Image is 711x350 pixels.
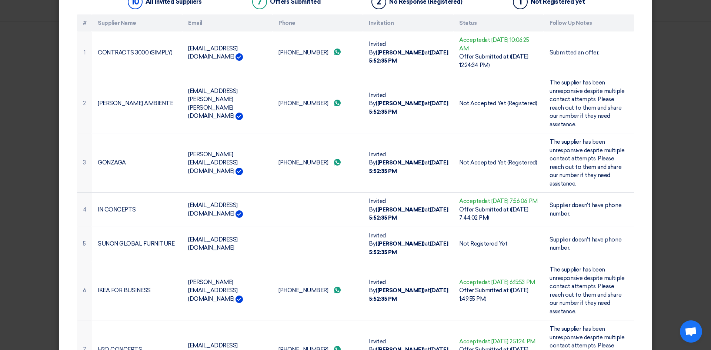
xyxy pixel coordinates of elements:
span: The supplier has been unresponsive despite multiple contact attempts. Please reach out to them an... [550,139,624,187]
th: Supplier Name [92,14,182,32]
th: Status [453,14,544,32]
td: 5 [77,227,92,261]
img: Verified Account [236,168,243,175]
td: 6 [77,261,92,320]
td: [PERSON_NAME][EMAIL_ADDRESS][DOMAIN_NAME] [182,261,273,320]
span: Supplier doesn't have phone number. [550,236,621,251]
span: Invited By at [369,151,448,174]
td: [EMAIL_ADDRESS][PERSON_NAME][PERSON_NAME][DOMAIN_NAME] [182,74,273,133]
img: Verified Account [236,296,243,303]
td: [EMAIL_ADDRESS][DOMAIN_NAME] [182,227,273,261]
td: [EMAIL_ADDRESS][DOMAIN_NAME] [182,193,273,227]
td: IN CONCEPTS [92,193,182,227]
th: Phone [273,14,363,32]
b: [DATE] 5:52:35 PM [369,240,448,256]
td: [PERSON_NAME] AMBIENTE [92,74,182,133]
b: ([PERSON_NAME]) [375,206,425,213]
span: at [DATE] 2:51:24 PM [485,338,535,345]
td: [EMAIL_ADDRESS][DOMAIN_NAME] [182,31,273,74]
b: ([PERSON_NAME]) [375,100,425,107]
div: Not Accepted Yet (Registered) [459,159,538,167]
span: Supplier doesn't have phone number. [550,202,621,217]
b: [DATE] 5:52:35 PM [369,100,448,115]
td: GONZAGA [92,133,182,193]
span: Invited By at [369,198,448,221]
div: Offer Submitted at ([DATE] 1:49:55 PM) [459,286,538,303]
td: IKEA FOR BUSINESS [92,261,182,320]
div: Open chat [680,320,702,343]
td: [PHONE_NUMBER] [273,74,363,133]
th: Follow Up Notes [544,14,634,32]
span: Invited By at [369,41,448,64]
th: # [77,14,92,32]
div: Accepted [459,36,538,53]
b: [DATE] 5:52:35 PM [369,159,448,174]
img: Verified Account [236,210,243,218]
span: The supplier has been unresponsive despite multiple contact attempts. Please reach out to them an... [550,79,624,128]
span: Invited By at [369,92,448,115]
th: Invitation [363,14,453,32]
span: Invited By at [369,279,448,302]
div: Not Accepted Yet (Registered) [459,99,538,108]
span: at [DATE] 7:56:06 PM [485,198,537,204]
td: CONTRACTS 3000 (SIMPLY) [92,31,182,74]
span: at [DATE] 10:06:25 AM [459,37,529,52]
b: ([PERSON_NAME]) [375,159,425,166]
th: Email [182,14,273,32]
span: The supplier has been unresponsive despite multiple contact attempts. Please reach out to them an... [550,266,624,315]
td: [PERSON_NAME][EMAIL_ADDRESS][DOMAIN_NAME] [182,133,273,193]
div: Accepted [459,337,538,346]
div: Accepted [459,197,538,206]
td: [PHONE_NUMBER] [273,133,363,193]
div: Accepted [459,278,538,287]
b: [DATE] 5:52:35 PM [369,287,448,302]
div: Offer Submitted at ([DATE] 7:44:02 PM) [459,206,538,222]
td: [PHONE_NUMBER] [273,261,363,320]
span: Submitted an offer. [550,49,599,56]
td: 2 [77,74,92,133]
img: Verified Account [236,53,243,61]
b: ([PERSON_NAME]) [375,240,425,247]
td: [PHONE_NUMBER] [273,31,363,74]
td: 1 [77,31,92,74]
div: Offer Submitted at ([DATE] 12:24:34 PM) [459,53,538,69]
b: ([PERSON_NAME]) [375,287,425,294]
td: 4 [77,193,92,227]
div: Not Registered Yet [459,240,538,248]
td: SUNON GLOBAL FURNITURE [92,227,182,261]
span: Invited By at [369,232,448,256]
img: Verified Account [236,113,243,120]
span: at [DATE] 6:15:53 PM [485,279,535,286]
td: 3 [77,133,92,193]
b: ([PERSON_NAME]) [375,49,425,56]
